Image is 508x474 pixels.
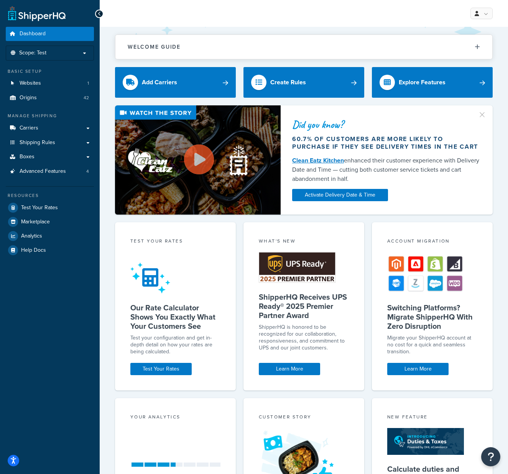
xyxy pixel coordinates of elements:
[6,229,94,243] a: Analytics
[259,363,320,375] a: Learn More
[115,105,281,215] img: Video thumbnail
[130,238,220,246] div: Test your rates
[6,76,94,90] a: Websites1
[6,201,94,215] a: Test Your Rates
[6,164,94,179] a: Advanced Features4
[20,95,37,101] span: Origins
[130,303,220,331] h5: Our Rate Calculator Shows You Exactly What Your Customers See
[6,91,94,105] a: Origins42
[387,335,477,355] div: Migrate your ShipperHQ account at no cost for a quick and seamless transition.
[20,154,35,160] span: Boxes
[292,119,481,130] div: Did you know?
[115,35,492,59] button: Welcome Guide
[115,67,236,98] a: Add Carriers
[21,247,46,254] span: Help Docs
[292,189,388,201] a: Activate Delivery Date & Time
[130,413,220,422] div: Your Analytics
[387,413,477,422] div: New Feature
[6,243,94,257] a: Help Docs
[19,50,46,56] span: Scope: Test
[292,156,481,184] div: enhanced their customer experience with Delivery Date and Time — cutting both customer service ti...
[6,113,94,119] div: Manage Shipping
[399,77,446,88] div: Explore Features
[292,156,344,165] a: Clean Eatz Kitchen
[21,219,50,225] span: Marketplace
[387,303,477,331] h5: Switching Platforms? Migrate ShipperHQ With Zero Disruption
[21,205,58,211] span: Test Your Rates
[20,168,66,175] span: Advanced Features
[20,31,46,37] span: Dashboard
[259,292,349,320] h5: ShipperHQ Receives UPS Ready® 2025 Premier Partner Award
[259,413,349,422] div: Customer Story
[6,91,94,105] li: Origins
[6,164,94,179] li: Advanced Features
[6,27,94,41] a: Dashboard
[387,363,449,375] a: Learn More
[84,95,89,101] span: 42
[243,67,364,98] a: Create Rules
[481,447,500,466] button: Open Resource Center
[87,80,89,87] span: 1
[292,135,481,151] div: 60.7% of customers are more likely to purchase if they see delivery times in the cart
[130,363,192,375] a: Test Your Rates
[21,233,42,239] span: Analytics
[20,139,55,146] span: Shipping Rules
[6,215,94,229] a: Marketplace
[259,324,349,351] p: ShipperHQ is honored to be recognized for our collaboration, responsiveness, and commitment to UP...
[20,80,41,87] span: Websites
[6,136,94,150] a: Shipping Rules
[6,68,94,75] div: Basic Setup
[6,150,94,164] a: Boxes
[130,335,220,355] div: Test your configuration and get in-depth detail on how your rates are being calculated.
[6,76,94,90] li: Websites
[128,44,181,50] h2: Welcome Guide
[270,77,306,88] div: Create Rules
[372,67,493,98] a: Explore Features
[20,125,38,131] span: Carriers
[86,168,89,175] span: 4
[387,238,477,246] div: Account Migration
[6,192,94,199] div: Resources
[259,238,349,246] div: What's New
[142,77,177,88] div: Add Carriers
[6,121,94,135] a: Carriers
